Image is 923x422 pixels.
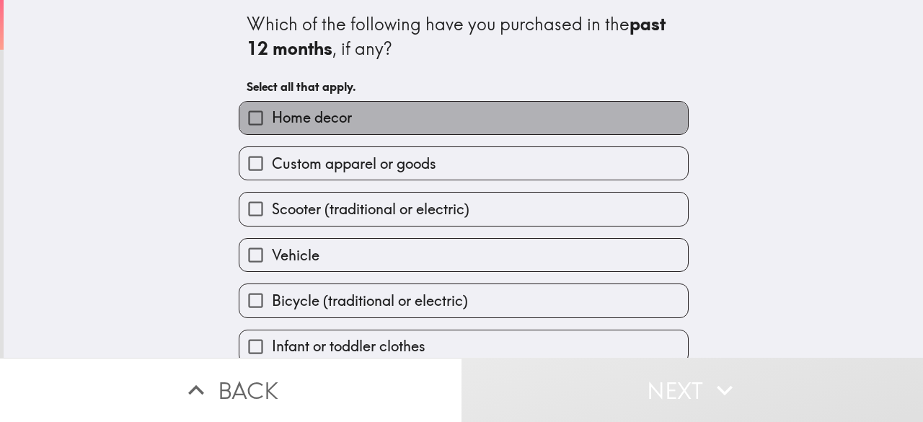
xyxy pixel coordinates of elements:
div: Which of the following have you purchased in the , if any? [247,12,681,61]
button: Infant or toddler clothes [239,330,688,363]
button: Vehicle [239,239,688,271]
button: Home decor [239,102,688,134]
span: Bicycle (traditional or electric) [272,291,468,311]
button: Next [461,358,923,422]
b: past 12 months [247,13,670,59]
span: Vehicle [272,245,319,265]
button: Bicycle (traditional or electric) [239,284,688,317]
span: Scooter (traditional or electric) [272,199,469,219]
button: Custom apparel or goods [239,147,688,180]
span: Infant or toddler clothes [272,336,425,356]
span: Custom apparel or goods [272,154,436,174]
h6: Select all that apply. [247,79,681,94]
button: Scooter (traditional or electric) [239,193,688,225]
span: Home decor [272,107,352,128]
